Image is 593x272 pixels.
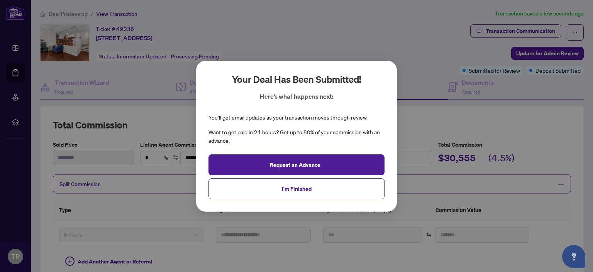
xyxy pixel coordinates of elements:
[208,113,368,122] div: You’ll get email updates as your transaction moves through review.
[270,158,320,171] span: Request an Advance
[562,245,585,268] button: Open asap
[282,182,312,195] span: I'm Finished
[208,128,385,145] div: Want to get paid in 24 hours? Get up to 80% of your commission with an advance.
[208,178,385,199] button: I'm Finished
[208,154,385,175] button: Request an Advance
[232,73,361,86] h2: Your deal has been submitted!
[260,92,334,101] p: Here’s what happens next:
